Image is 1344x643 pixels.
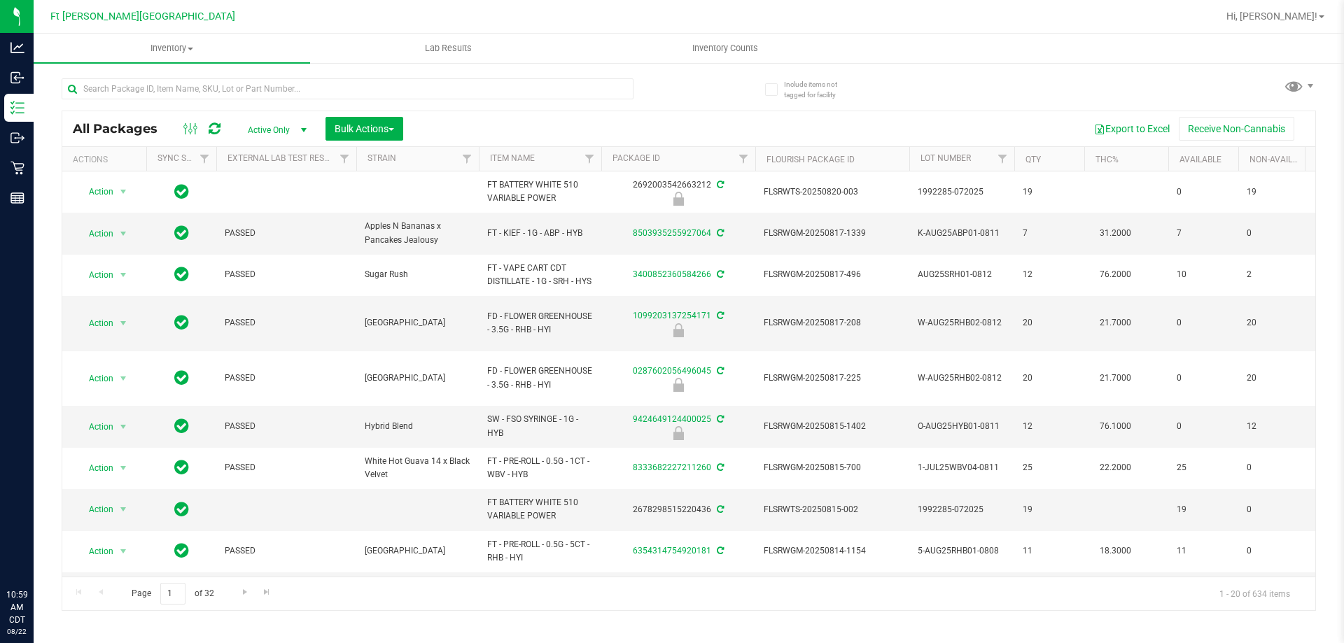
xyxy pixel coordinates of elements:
span: W-AUG25RHB02-0812 [918,316,1006,330]
span: PASSED [225,461,348,474]
span: 25 [1177,461,1230,474]
span: Action [76,182,114,202]
a: Filter [578,147,601,171]
a: THC% [1095,155,1119,164]
span: Include items not tagged for facility [784,79,854,100]
span: FLSRWGM-20250817-1339 [764,227,901,240]
span: PASSED [225,544,348,558]
span: [GEOGRAPHIC_DATA] [365,544,470,558]
span: select [115,417,132,437]
span: FLSRWGM-20250817-225 [764,372,901,385]
button: Bulk Actions [325,117,403,141]
span: 20 [1247,372,1300,385]
span: 0 [1177,420,1230,433]
span: Action [76,369,114,388]
span: Sync from Compliance System [715,414,724,424]
span: Hybrid Blend [365,420,470,433]
span: Sync from Compliance System [715,546,724,556]
span: In Sync [174,182,189,202]
a: Available [1179,155,1221,164]
span: Sugar Rush [365,268,470,281]
span: 20 [1023,372,1076,385]
span: Sync from Compliance System [715,366,724,376]
span: W-AUG25RHB02-0812 [918,372,1006,385]
span: 19 [1247,185,1300,199]
span: 21.7000 [1093,313,1138,333]
span: In Sync [174,541,189,560]
span: PASSED [225,420,348,433]
a: Sync Status [157,153,211,163]
span: 5-AUG25RHB01-0808 [918,544,1006,558]
span: O-AUG25HYB01-0811 [918,420,1006,433]
button: Export to Excel [1085,117,1179,141]
a: 0287602056496045 [633,366,711,376]
button: Receive Non-Cannabis [1179,117,1294,141]
span: Sync from Compliance System [715,311,724,320]
span: Ft [PERSON_NAME][GEOGRAPHIC_DATA] [50,10,235,22]
span: 19 [1177,503,1230,516]
input: Search Package ID, Item Name, SKU, Lot or Part Number... [62,78,633,99]
input: 1 [160,583,185,605]
a: Item Name [490,153,535,163]
a: Go to the next page [234,583,255,602]
a: Package ID [612,153,660,163]
a: Filter [333,147,356,171]
span: 12 [1247,420,1300,433]
a: Filter [732,147,755,171]
a: 1099203137254171 [633,311,711,320]
span: PASSED [225,316,348,330]
span: 18.3000 [1093,541,1138,561]
span: Action [76,313,114,333]
span: 7 [1023,227,1076,240]
span: Action [76,542,114,561]
span: FLSRWGM-20250817-208 [764,316,901,330]
span: In Sync [174,500,189,519]
span: FT - VAPE CART CDT DISTILLATE - 1G - SRH - HYS [487,262,593,288]
span: FLSRWTS-20250820-003 [764,185,901,199]
span: 0 [1177,372,1230,385]
span: 12 [1023,420,1076,433]
inline-svg: Reports [10,191,24,205]
span: 7 [1177,227,1230,240]
span: 10 [1177,268,1230,281]
span: 76.1000 [1093,416,1138,437]
span: select [115,313,132,333]
span: White Hot Guava 14 x Black Velvet [365,455,470,481]
a: Lot Number [920,153,971,163]
span: FLSRWTS-20250815-002 [764,503,901,516]
span: select [115,542,132,561]
span: 1 - 20 of 634 items [1208,583,1301,604]
span: 31.2000 [1093,223,1138,243]
span: select [115,224,132,243]
span: 22.2000 [1093,458,1138,478]
span: 1992285-072025 [918,185,1006,199]
a: Strain [367,153,396,163]
span: In Sync [174,223,189,243]
span: Bulk Actions [335,123,394,134]
span: Sync from Compliance System [715,269,724,279]
span: 11 [1177,544,1230,558]
div: Newly Received [599,192,757,206]
span: FT BATTERY WHITE 510 VARIABLE POWER [487,496,593,523]
a: 8333682227211260 [633,462,711,472]
span: 19 [1023,503,1076,516]
span: Page of 32 [120,583,225,605]
a: 8503935255927064 [633,228,711,238]
span: Sync from Compliance System [715,462,724,472]
span: 2 [1247,268,1300,281]
span: 0 [1177,185,1230,199]
span: 21.7000 [1093,368,1138,388]
span: 0 [1247,503,1300,516]
span: FLSRWGM-20250817-496 [764,268,901,281]
span: 0 [1247,227,1300,240]
inline-svg: Inventory [10,101,24,115]
div: 2692003542663212 [599,178,757,206]
div: 2678298515220436 [599,503,757,516]
span: 11 [1023,544,1076,558]
span: select [115,369,132,388]
span: select [115,265,132,285]
a: Go to the last page [257,583,277,602]
span: Inventory Counts [673,42,777,55]
a: Flourish Package ID [766,155,855,164]
span: Action [76,265,114,285]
